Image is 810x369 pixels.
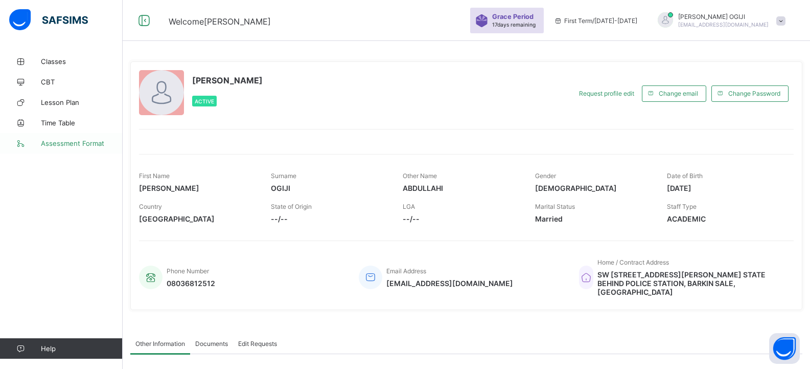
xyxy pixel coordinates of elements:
span: Married [535,214,652,223]
span: CBT [41,78,123,86]
span: 17 days remaining [492,21,536,28]
span: Email Address [386,267,426,275]
span: Gender [535,172,556,180]
span: SW [STREET_ADDRESS][PERSON_NAME] STATE BEHIND POLICE STATION, BARKIN SALE, [GEOGRAPHIC_DATA] [597,270,783,296]
span: Marital Status [535,203,575,210]
span: ACADEMIC [667,214,783,223]
span: Assessment Format [41,139,123,147]
span: [DEMOGRAPHIC_DATA] [535,184,652,192]
div: CLEMENTOGIJI [647,12,791,29]
span: OGIJI [271,184,387,192]
span: session/term information [554,17,637,25]
span: [PERSON_NAME] OGIJI [678,13,769,20]
span: Grace Period [492,13,534,20]
span: [GEOGRAPHIC_DATA] [139,214,256,223]
span: ABDULLAHI [403,184,519,192]
span: Request profile edit [579,90,634,97]
span: [EMAIL_ADDRESS][DOMAIN_NAME] [678,21,769,28]
span: Surname [271,172,296,180]
span: Edit Requests [238,340,277,348]
span: Change Password [728,90,780,97]
span: Change email [659,90,698,97]
span: Other Name [403,172,437,180]
span: Country [139,203,162,210]
img: safsims [9,9,88,31]
span: Documents [195,340,228,348]
span: Classes [41,57,123,66]
span: --/-- [271,214,387,223]
span: Help [41,344,122,353]
span: Staff Type [667,203,697,210]
span: [DATE] [667,184,783,192]
span: Lesson Plan [41,98,123,106]
span: [PERSON_NAME] [192,75,263,85]
span: Date of Birth [667,172,703,180]
span: LGA [403,203,415,210]
span: Welcome [PERSON_NAME] [169,16,271,27]
span: Other Information [135,340,185,348]
img: sticker-purple.71386a28dfed39d6af7621340158ba97.svg [475,14,488,27]
span: [EMAIL_ADDRESS][DOMAIN_NAME] [386,279,513,288]
span: State of Origin [271,203,312,210]
span: Active [195,98,214,104]
span: 08036812512 [167,279,215,288]
button: Open asap [769,333,800,364]
span: Home / Contract Address [597,258,669,266]
span: First Name [139,172,170,180]
span: --/-- [403,214,519,223]
span: Phone Number [167,267,209,275]
span: [PERSON_NAME] [139,184,256,192]
span: Time Table [41,119,123,127]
